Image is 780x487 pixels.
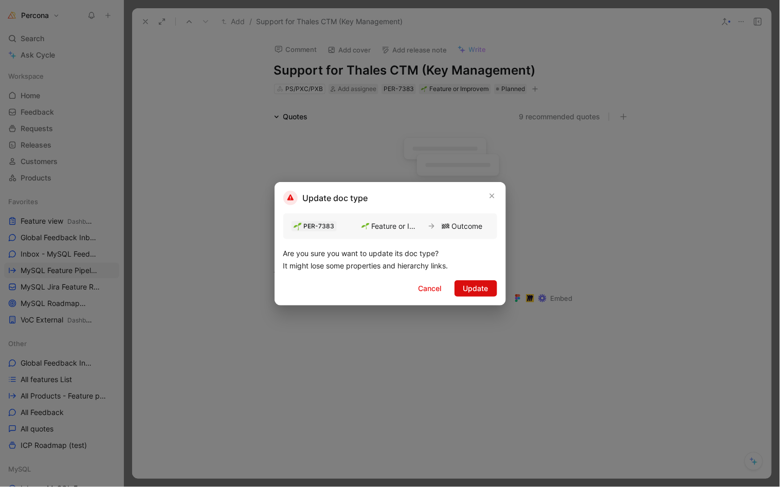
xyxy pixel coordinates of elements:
h2: Update doc type [283,191,368,205]
img: 🌱 [294,222,302,230]
span: Update [463,282,488,295]
button: Update [455,280,497,297]
img: 🏁 [442,222,450,230]
button: Cancel [410,280,450,297]
div: Outcome [452,220,483,232]
img: 🌱 [361,222,370,230]
div: PER-7383 [304,221,335,231]
div: Feature or Improvement [372,220,421,232]
span: Cancel [419,282,442,295]
p: Are you sure you want to update its doc type? It might lose some properties and hierarchy links. [283,247,497,272]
